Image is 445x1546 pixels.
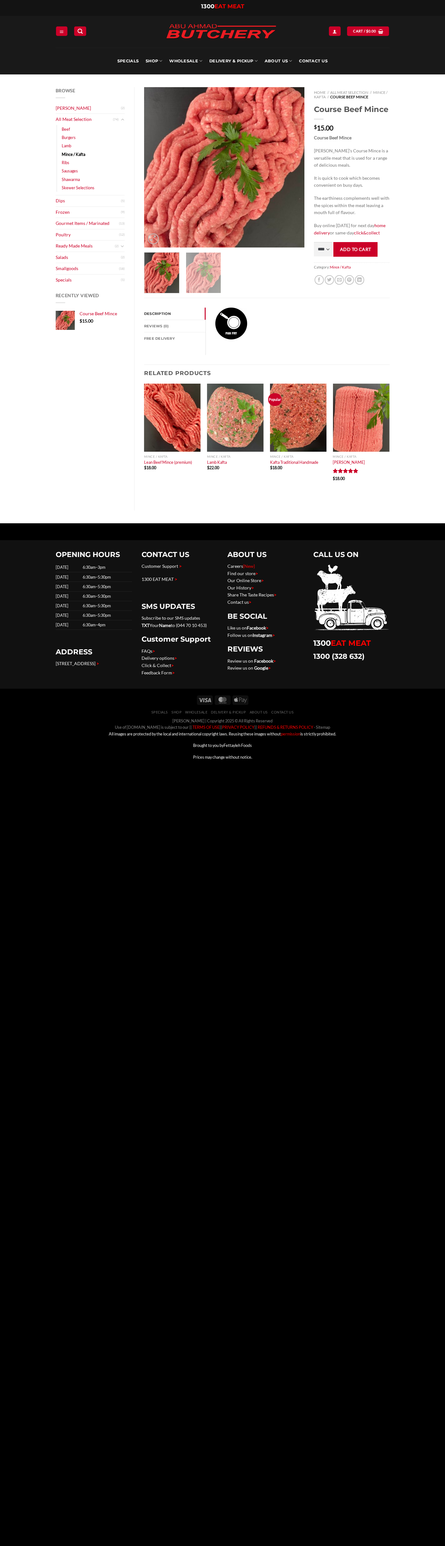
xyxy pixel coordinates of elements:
[316,725,330,730] a: Sitemap
[172,670,175,675] span: >
[335,275,344,284] a: Email to a Friend
[142,623,149,628] strong: TXT
[117,48,139,74] a: Specials
[62,158,69,167] a: Ribs
[185,710,207,714] a: Wholesale
[270,384,327,452] a: Kafta Traditional Handmade
[80,318,82,324] span: $
[325,275,334,284] a: Share on Twitter
[192,725,219,730] font: TERMS OF USE
[250,710,268,714] a: About Us
[254,665,268,671] a: Google
[331,638,371,648] span: EAT MEAT
[62,133,76,142] a: Burgers
[314,223,386,235] a: home delivery
[179,563,182,569] span: >
[56,252,121,263] a: Salads
[270,465,282,470] bdi: 18.00
[209,48,258,74] a: Delivery & Pickup
[152,648,155,654] span: >
[80,318,93,324] bdi: 15.00
[174,655,177,661] span: >
[142,602,218,611] h2: SMS UPDATES
[272,632,275,638] span: >
[227,571,258,576] a: Find our store>
[271,710,294,714] a: Contact Us
[314,135,351,140] strong: Course Beef Mince
[257,725,313,730] a: REFUNDS & RETURNS POLICY
[113,115,119,124] span: (74)
[207,384,264,452] img: Lamb Kafta
[330,265,351,269] a: Mince / Kafta
[333,476,335,481] span: $
[144,465,156,470] bdi: 18.00
[186,253,221,294] img: Course Beef Mince
[345,275,354,284] a: Pin on Pinterest
[270,455,327,458] p: Mince / Kafta
[144,308,205,320] a: Description
[144,384,201,452] a: Lean Beef Mince (premium)
[314,124,317,129] span: $
[314,147,389,169] p: [PERSON_NAME]’s Course Mince is a versatile meat that is used for a range of delicious meals.
[56,647,132,657] h2: ADDRESS
[56,563,81,572] td: [DATE]
[56,718,390,760] div: [PERSON_NAME] | Copyright 2025 © All Rights Reserved Use of [DOMAIN_NAME] is subject to our || || ||
[146,48,162,74] a: SHOP
[353,28,376,34] span: Cart /
[243,563,255,569] span: {New}
[314,175,389,189] p: It is quick to cook which becomes convenient on busy days.
[314,262,389,272] span: Category:
[266,625,268,630] span: >
[119,264,125,274] span: (18)
[121,207,125,217] span: (9)
[227,578,264,583] a: Our Online Store>
[261,578,264,583] span: >
[115,241,119,251] span: (2)
[314,90,387,99] a: Mince / Kafta
[366,29,376,33] bdi: 0.00
[121,275,125,285] span: (1)
[354,230,380,235] a: click&collect
[227,658,304,672] p: Review us on Review us on
[62,175,80,184] a: Shawarma
[142,563,178,569] a: Customer Support
[255,571,258,576] span: >
[120,243,125,250] button: Toggle
[299,48,328,74] a: Contact Us
[121,253,125,262] span: (2)
[144,332,205,345] a: FREE Delivery
[314,222,389,236] p: Buy online [DATE] for next day or same-day
[121,196,125,206] span: (5)
[258,725,313,730] font: REFUNDS & RETURNS POLICY
[253,632,272,638] a: Instagram
[142,663,174,668] a: Click & Collect>
[56,754,390,760] p: Prices may change without notice.
[281,731,300,736] a: permission
[207,465,219,470] bdi: 22.00
[121,103,125,113] span: (2)
[56,550,132,559] h2: OPENING HOURS
[74,26,86,36] a: Search
[273,658,276,664] span: >
[142,615,218,629] p: Subscribe to our SMS updates Your to (044 70 10 453)
[81,563,132,572] td: 6:30am–3pm
[227,563,255,569] a: Careers{New}
[56,263,119,274] a: Smallgoods
[120,116,125,123] button: Toggle
[327,94,329,99] span: //
[355,275,364,284] a: Share on LinkedIn
[96,661,99,666] span: >
[80,311,117,316] span: Course Beef Mince
[313,563,390,632] img: 1300eatmeat.png
[227,585,254,590] a: Our History>
[56,103,121,114] a: [PERSON_NAME]
[314,90,326,95] a: Home
[247,625,266,630] a: Facebook
[62,125,70,133] a: Beef
[119,219,125,228] span: (13)
[227,599,251,605] a: Contact us>
[144,365,390,381] h3: Related products
[81,611,132,620] td: 6:30am–5:30pm
[314,195,389,216] p: The earthiness complements well with the spices within the meat leaving a mouth full of flavour.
